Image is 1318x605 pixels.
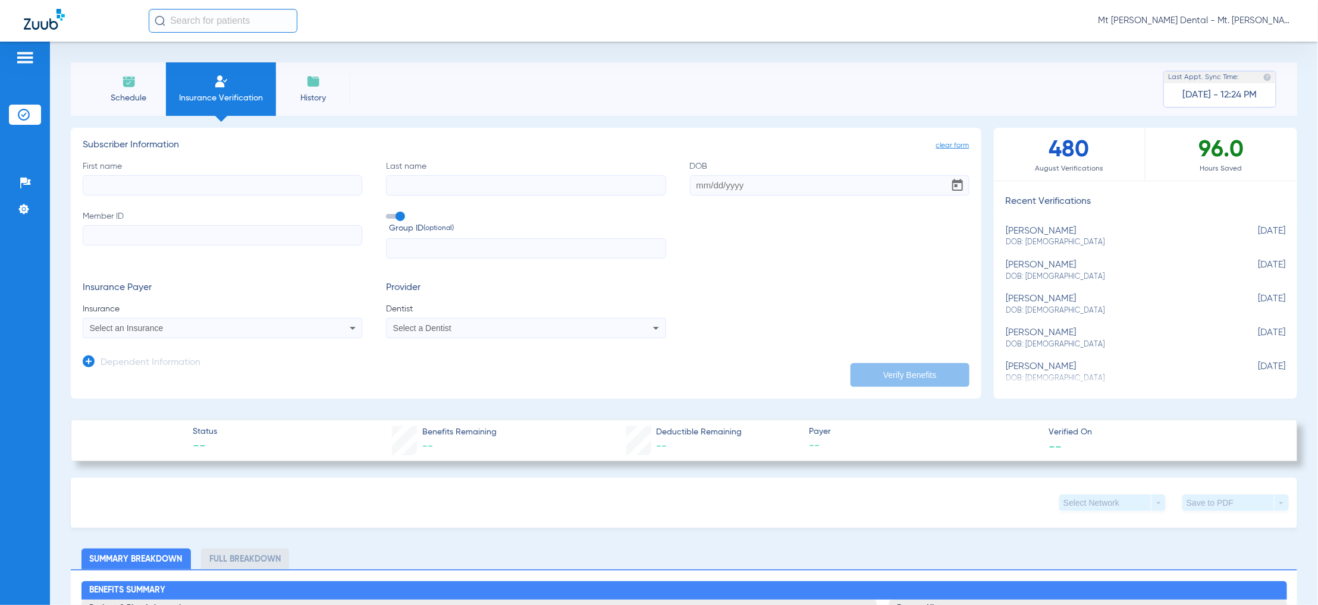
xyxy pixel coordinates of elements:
div: [PERSON_NAME] [1006,361,1226,383]
h3: Insurance Payer [83,282,362,294]
span: Status [193,426,217,438]
label: DOB [690,160,969,196]
div: [PERSON_NAME] [1006,260,1226,282]
label: Last name [386,160,666,196]
input: DOBOpen calendar [690,175,969,196]
label: First name [83,160,362,196]
h3: Subscriber Information [83,140,969,152]
span: DOB: [DEMOGRAPHIC_DATA] [1006,272,1226,282]
h3: Provider [386,282,666,294]
span: Deductible Remaining [656,426,742,439]
span: Mt [PERSON_NAME] Dental - Mt. [PERSON_NAME] Dental [1098,15,1294,27]
span: Insurance Verification [175,92,267,104]
span: [DATE] [1226,226,1285,248]
img: Manual Insurance Verification [214,74,228,89]
span: -- [809,439,1038,453]
div: 480 [994,128,1146,181]
input: Member ID [83,225,362,245]
img: hamburger-icon [15,51,34,65]
span: Schedule [101,92,157,104]
span: [DATE] [1226,327,1285,349]
input: First name [83,175,362,196]
span: -- [422,441,433,452]
span: Dentist [386,303,666,315]
span: Select a Dentist [393,323,451,333]
span: [DATE] [1226,361,1285,383]
h3: Recent Verifications [994,196,1297,208]
span: DOB: [DEMOGRAPHIC_DATA] [1006,339,1226,350]
img: last sync help info [1263,73,1272,81]
span: Select an Insurance [90,323,164,333]
input: Last name [386,175,666,196]
span: Payer [809,426,1038,438]
li: Summary Breakdown [81,549,191,569]
span: Insurance [83,303,362,315]
span: [DATE] [1226,294,1285,316]
span: History [285,92,341,104]
h3: Dependent Information [101,357,200,369]
button: Open calendar [946,174,969,197]
button: Verify Benefits [851,363,969,387]
img: History [306,74,321,89]
span: Group ID [389,222,666,235]
span: [DATE] - 12:24 PM [1183,89,1257,101]
span: -- [656,441,667,452]
small: (optional) [423,222,454,235]
span: clear form [936,140,969,152]
div: [PERSON_NAME] [1006,226,1226,248]
img: Zuub Logo [24,9,65,30]
img: Schedule [122,74,136,89]
span: DOB: [DEMOGRAPHIC_DATA] [1006,237,1226,248]
span: -- [1049,440,1062,452]
img: Search Icon [155,15,165,26]
span: Hours Saved [1146,163,1297,175]
span: Benefits Remaining [422,426,497,439]
div: [PERSON_NAME] [1006,294,1226,316]
span: Verified On [1049,426,1278,439]
h2: Benefits Summary [81,581,1287,600]
span: Last Appt. Sync Time: [1168,71,1239,83]
label: Member ID [83,210,362,259]
input: Search for patients [149,9,297,33]
li: Full Breakdown [201,549,289,569]
span: [DATE] [1226,260,1285,282]
span: -- [193,439,217,455]
span: DOB: [DEMOGRAPHIC_DATA] [1006,305,1226,316]
div: 96.0 [1146,128,1297,181]
div: [PERSON_NAME] [1006,327,1226,349]
span: August Verifications [994,163,1145,175]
